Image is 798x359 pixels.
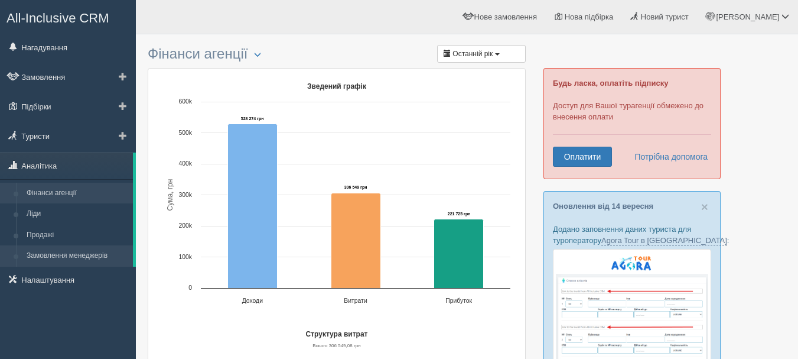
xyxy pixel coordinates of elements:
text: Сума, грн [166,179,174,211]
span: Нове замовлення [474,12,537,21]
text: 300k [178,192,192,198]
button: Close [701,200,708,213]
a: Продажі [21,225,133,246]
button: Останній рік [437,45,526,63]
text: Доходи [242,297,263,304]
a: Замовлення менеджерів [21,245,133,267]
a: Потрібна допомога [627,147,708,167]
text: 0 [188,284,192,291]
text: 400k [178,160,192,167]
b: Будь ласка, оплатіть підписку [553,79,668,88]
tspan: 528 274 грн [241,117,264,121]
text: Прибуток [445,297,472,304]
span: All-Inclusive CRM [6,11,109,25]
a: Оновлення від 14 вересня [553,202,653,211]
span: [PERSON_NAME] [716,12,779,21]
tspan: 306 549 грн [344,185,367,190]
h3: Фінанси агенції [148,46,526,62]
tspan: 221 725 грн [448,212,471,216]
a: All-Inclusive CRM [1,1,135,33]
a: Оплатити [553,147,612,167]
text: Всього 306 549,08 грн [312,343,360,348]
text: Структура витрат [306,330,368,338]
text: 500k [178,130,192,136]
span: Новий турист [641,12,689,21]
p: Додано заповнення даних туриста для туроператору : [553,224,711,246]
svg: Зведений графік [157,77,516,314]
div: Доступ для Вашої турагенції обмежено до внесення оплати [543,68,721,179]
text: Витрати [344,297,367,304]
text: 200k [178,222,192,229]
span: Нова підбірка [565,12,614,21]
text: 100k [178,254,192,260]
text: Зведений графік [307,82,367,90]
a: Agora Tour в [GEOGRAPHIC_DATA] [601,236,727,245]
span: Останній рік [452,50,493,58]
a: Фінанси агенції [21,183,133,204]
a: Ліди [21,203,133,225]
span: × [701,200,708,214]
text: 600k [178,98,192,105]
